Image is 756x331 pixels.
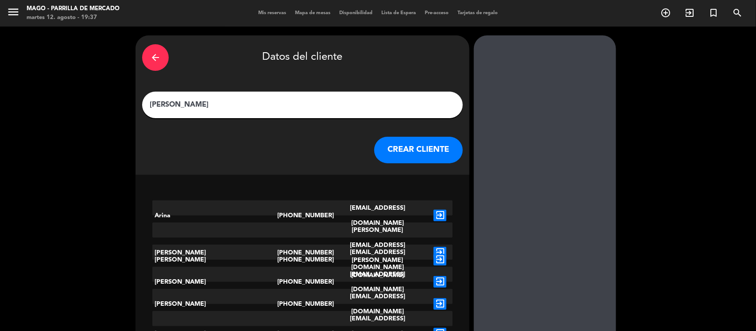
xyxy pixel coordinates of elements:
i: add_circle_outline [660,8,671,18]
i: exit_to_app [434,254,446,266]
div: [PHONE_NUMBER] [277,245,327,275]
div: [PERSON_NAME][EMAIL_ADDRESS][PERSON_NAME][DOMAIN_NAME] [328,223,428,283]
div: [PERSON_NAME] [152,267,278,297]
span: Disponibilidad [335,11,377,15]
i: arrow_back [150,52,161,63]
div: [PERSON_NAME] [152,223,278,283]
i: turned_in_not [708,8,719,18]
div: [EMAIL_ADDRESS][DOMAIN_NAME] [328,289,428,319]
div: [PERSON_NAME] [152,245,278,275]
i: exit_to_app [434,210,446,221]
input: Escriba nombre, correo electrónico o número de teléfono... [149,99,456,111]
div: [PHONE_NUMBER] [277,267,327,297]
i: search [732,8,743,18]
span: Pre-acceso [420,11,453,15]
i: exit_to_app [434,298,446,310]
span: Mis reservas [254,11,291,15]
button: menu [7,5,20,22]
div: martes 12. agosto - 19:37 [27,13,120,22]
div: [PHONE_NUMBER] [277,200,327,231]
i: menu [7,5,20,19]
button: CREAR CLIENTE [374,137,463,163]
i: exit_to_app [434,276,446,288]
span: Mapa de mesas [291,11,335,15]
span: Tarjetas de regalo [453,11,502,15]
div: [EMAIL_ADDRESS][DOMAIN_NAME] [328,200,428,231]
i: exit_to_app [684,8,695,18]
div: Arina [152,200,278,231]
div: [PHONE_NUMBER] [277,223,327,283]
span: Lista de Espera [377,11,420,15]
div: [EMAIL_ADDRESS][DOMAIN_NAME] [328,267,428,297]
div: Datos del cliente [142,42,463,73]
div: [PERSON_NAME] [152,289,278,319]
div: [PHONE_NUMBER] [277,289,327,319]
div: Mago - Parrilla de Mercado [27,4,120,13]
div: [EMAIL_ADDRESS][DOMAIN_NAME] [328,245,428,275]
